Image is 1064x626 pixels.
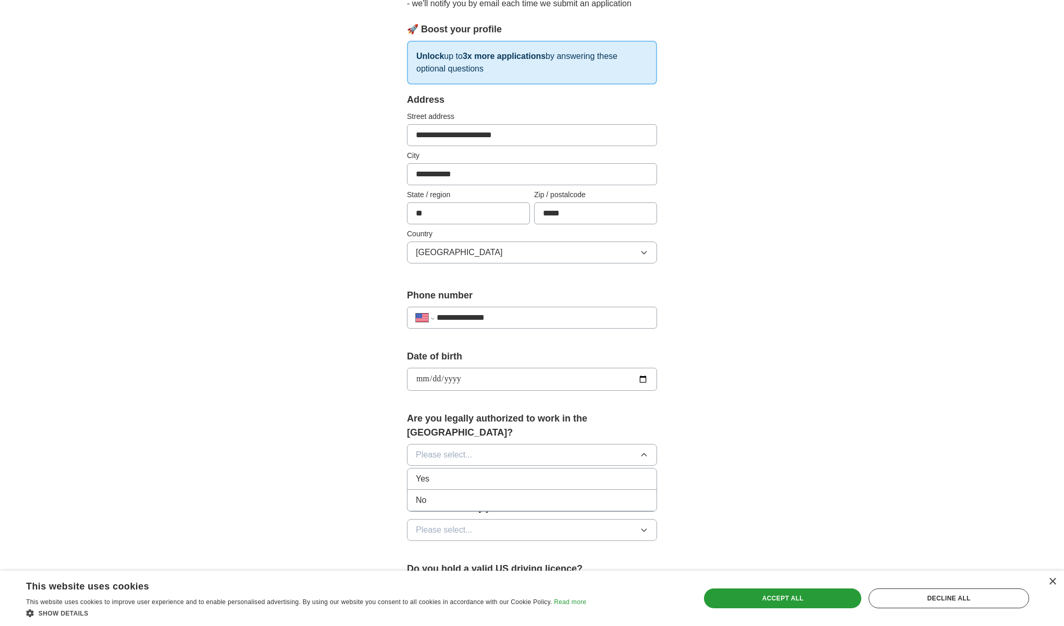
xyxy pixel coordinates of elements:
label: Phone number [407,288,657,303]
span: Please select... [416,449,473,461]
p: up to by answering these optional questions [407,41,657,85]
a: Read more, opens a new window [554,598,586,606]
label: Country [407,228,657,239]
div: Accept all [704,588,861,608]
div: This website uses cookies [26,577,560,593]
button: Please select... [407,519,657,541]
span: Please select... [416,524,473,536]
label: Date of birth [407,350,657,364]
span: Yes [416,473,429,485]
label: Street address [407,111,657,122]
span: Show details [39,610,89,617]
label: Do you hold a valid US driving licence? [407,562,657,576]
div: Address [407,93,657,107]
label: Zip / postalcode [534,189,657,200]
div: 🚀 Boost your profile [407,22,657,37]
label: Are you legally authorized to work in the [GEOGRAPHIC_DATA]? [407,412,657,440]
span: This website uses cookies to improve user experience and to enable personalised advertising. By u... [26,598,552,606]
button: Please select... [407,444,657,466]
div: Decline all [869,588,1029,608]
span: [GEOGRAPHIC_DATA] [416,246,503,259]
label: City [407,150,657,161]
label: State / region [407,189,530,200]
div: Show details [26,608,586,618]
div: Close [1048,578,1056,586]
button: [GEOGRAPHIC_DATA] [407,242,657,263]
strong: 3x more applications [463,52,546,61]
strong: Unlock [416,52,444,61]
span: No [416,494,426,507]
